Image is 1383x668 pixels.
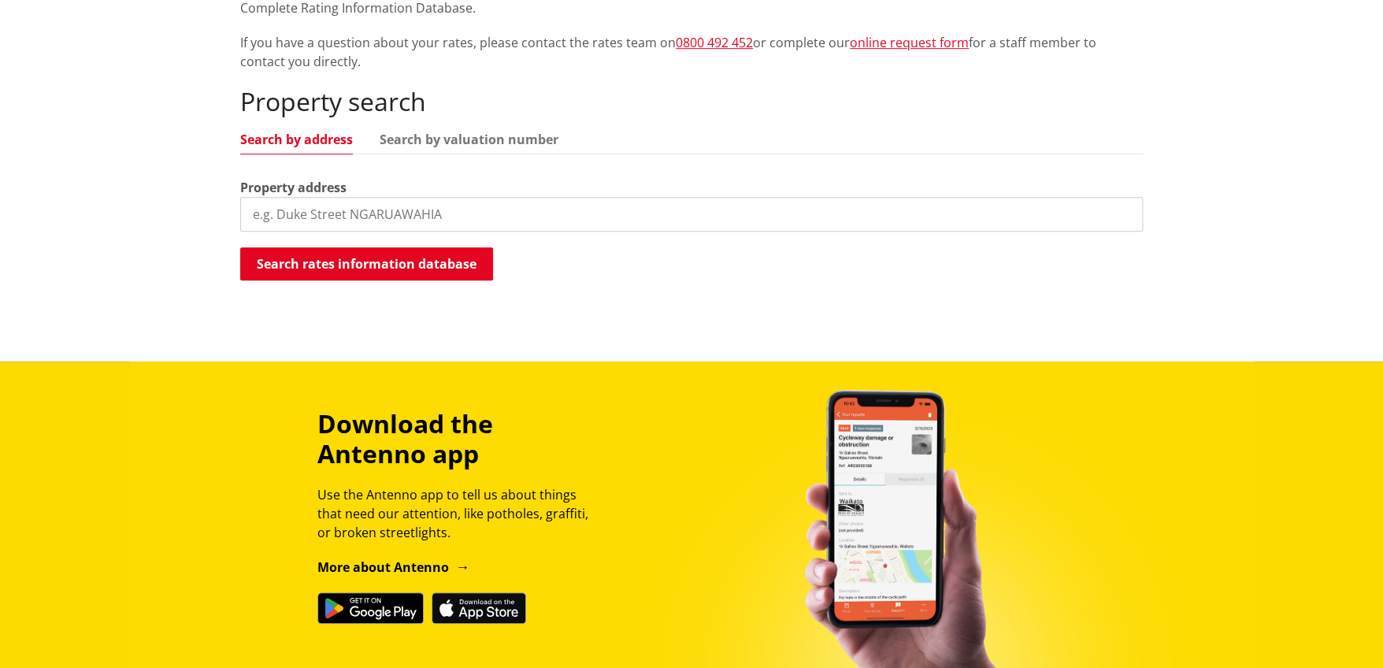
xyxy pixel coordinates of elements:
[317,485,603,542] p: Use the Antenno app to tell us about things that need our attention, like potholes, graffiti, or ...
[317,559,469,576] a: More about Antenno
[240,33,1143,71] p: If you have a question about your rates, please contact the rates team on or complete our for a s...
[317,592,424,624] img: Get it on Google Play
[850,34,969,51] a: online request form
[676,34,753,51] a: 0800 492 452
[240,247,493,280] button: Search rates information database
[317,409,603,469] h3: Download the Antenno app
[240,178,347,197] label: Property address
[432,592,526,624] img: Download on the App Store
[240,87,1143,117] h2: Property search
[380,133,558,146] a: Search by valuation number
[240,197,1143,232] input: e.g. Duke Street NGARUAWAHIA
[240,133,353,146] a: Search by address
